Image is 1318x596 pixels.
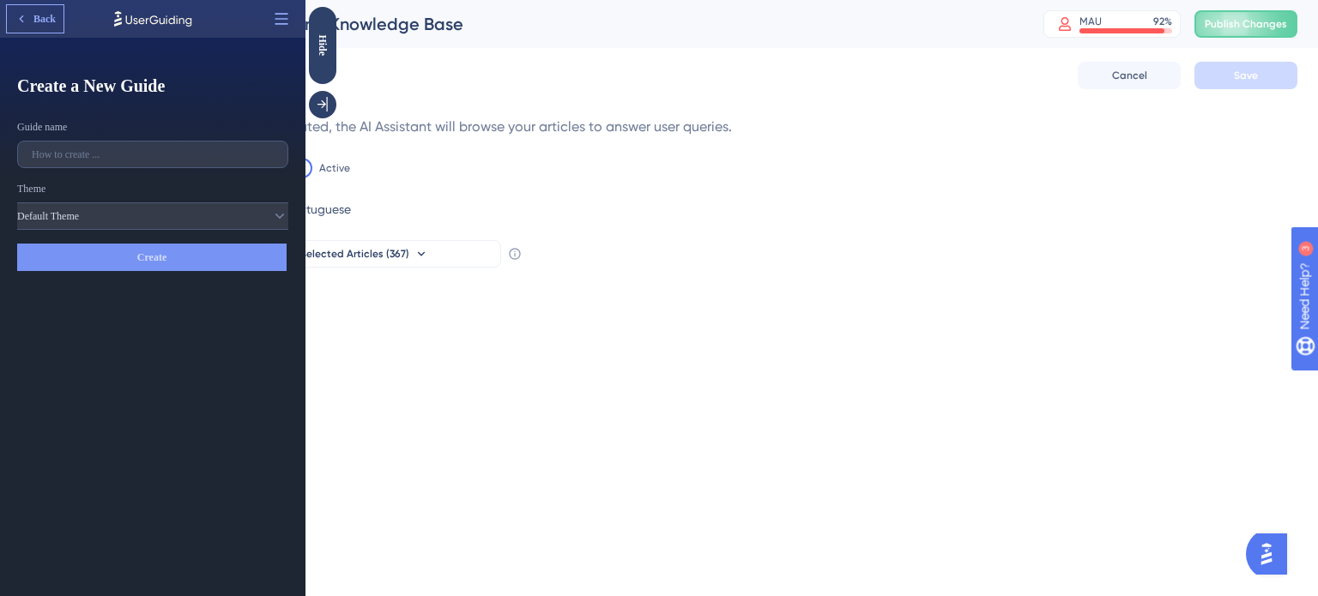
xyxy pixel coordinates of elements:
div: 3 [119,9,124,22]
div: UserGuiding Knowledge Base [227,12,1001,36]
button: Create [17,244,287,271]
button: Default Theme [17,202,288,230]
button: Save [1194,62,1297,89]
span: Save [1234,69,1258,82]
button: Back [7,5,63,33]
span: Theme [17,182,45,196]
span: Cancel [1112,69,1147,82]
div: Guide name [17,120,67,134]
input: How to create ... [32,148,274,160]
span: Need Help? [40,4,107,25]
button: Cancel [1078,62,1181,89]
div: 92 % [1153,15,1172,28]
div: MAU [1079,15,1102,28]
span: Create [137,250,166,264]
iframe: UserGuiding AI Assistant Launcher [1246,528,1297,580]
span: Default Theme [17,209,79,223]
span: Selected Articles (367) [300,247,409,261]
button: Selected Articles (367) [227,240,501,268]
button: Publish Changes [1194,10,1297,38]
div: When activated, the AI Assistant will browse your articles to answer user queries. [227,117,1297,137]
span: Back [33,12,56,26]
div: Language: Portuguese [227,199,1297,220]
span: Publish Changes [1205,17,1287,31]
span: Active [319,161,350,175]
span: Create a New Guide [17,74,288,98]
